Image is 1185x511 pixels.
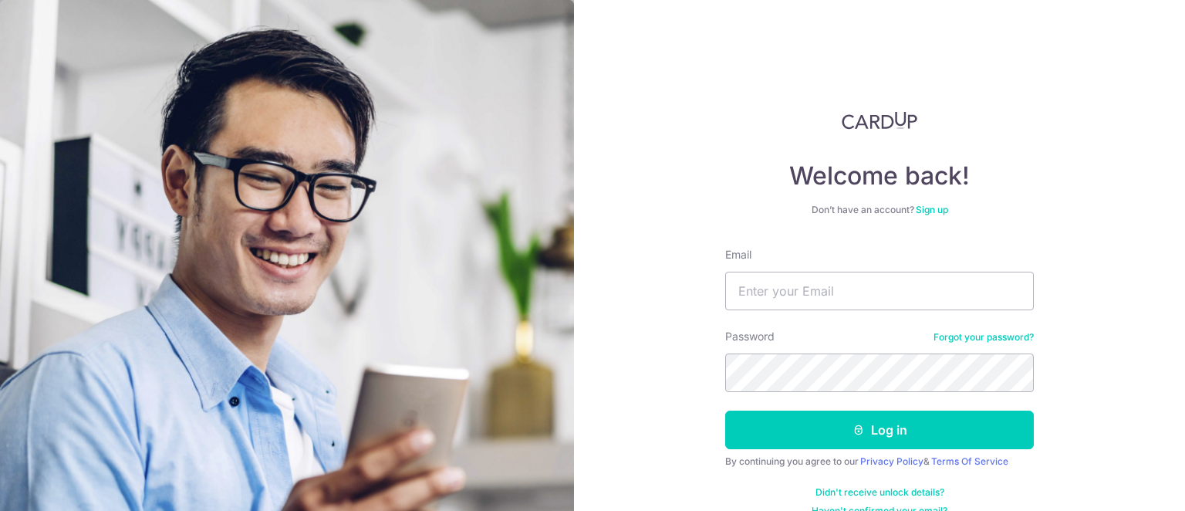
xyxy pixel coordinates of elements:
div: By continuing you agree to our & [725,455,1034,468]
a: Didn't receive unlock details? [815,486,944,499]
button: Log in [725,411,1034,449]
div: Don’t have an account? [725,204,1034,216]
img: CardUp Logo [842,111,917,130]
a: Sign up [916,204,948,215]
a: Forgot your password? [933,331,1034,343]
a: Terms Of Service [931,455,1008,467]
input: Enter your Email [725,272,1034,310]
a: Privacy Policy [860,455,923,467]
h4: Welcome back! [725,161,1034,191]
label: Email [725,247,751,262]
label: Password [725,329,775,344]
